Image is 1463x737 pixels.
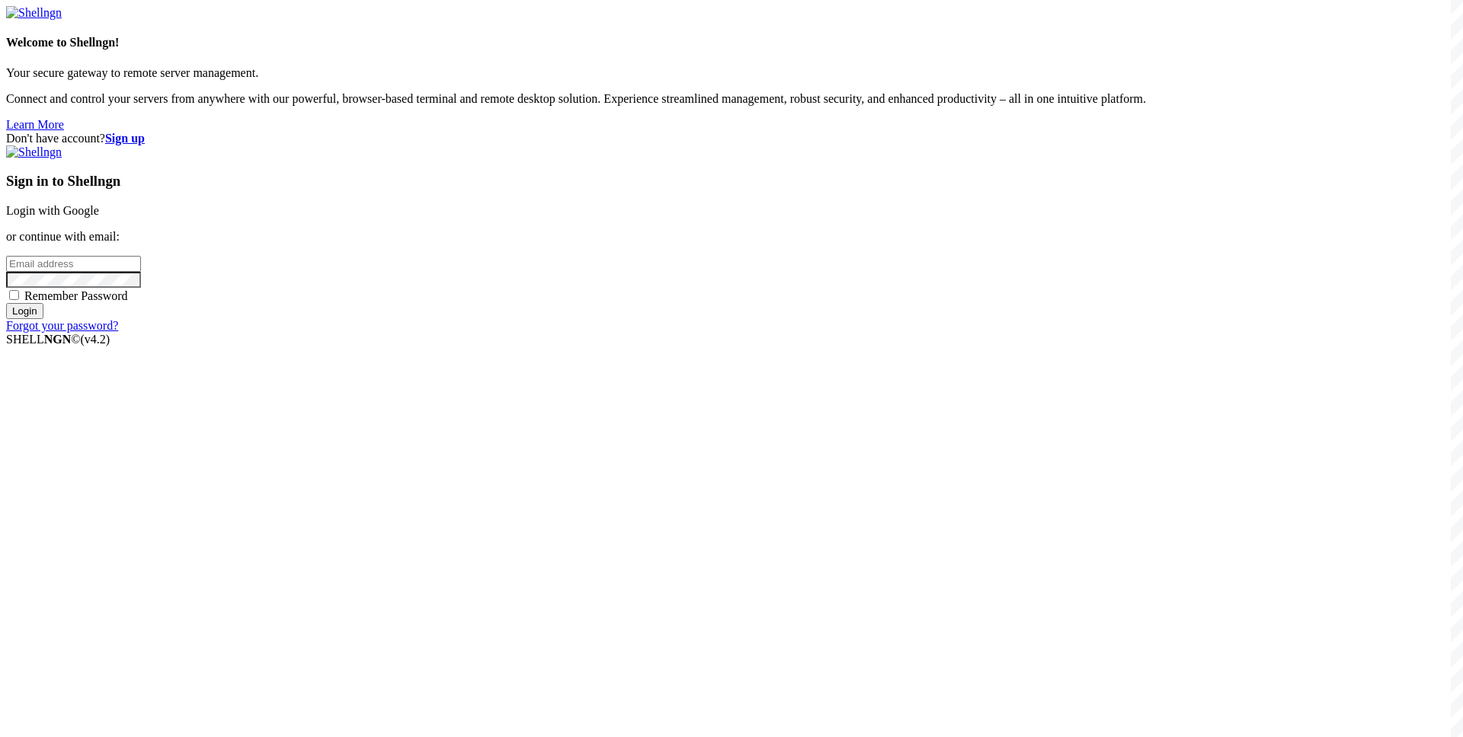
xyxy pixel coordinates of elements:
a: Forgot your password? [6,319,118,332]
span: 4.2.0 [81,333,110,346]
input: Email address [6,256,141,272]
img: Shellngn [6,6,62,20]
a: Login with Google [6,204,99,217]
p: or continue with email: [6,230,1457,244]
h3: Sign in to Shellngn [6,173,1457,190]
img: Shellngn [6,145,62,159]
input: Login [6,303,43,319]
p: Your secure gateway to remote server management. [6,66,1457,80]
p: Connect and control your servers from anywhere with our powerful, browser-based terminal and remo... [6,92,1457,106]
div: Don't have account? [6,132,1457,145]
a: Sign up [105,132,145,145]
span: SHELL © [6,333,110,346]
h4: Welcome to Shellngn! [6,36,1457,49]
input: Remember Password [9,290,19,300]
a: Learn More [6,118,64,131]
b: NGN [44,333,72,346]
span: Remember Password [24,289,128,302]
